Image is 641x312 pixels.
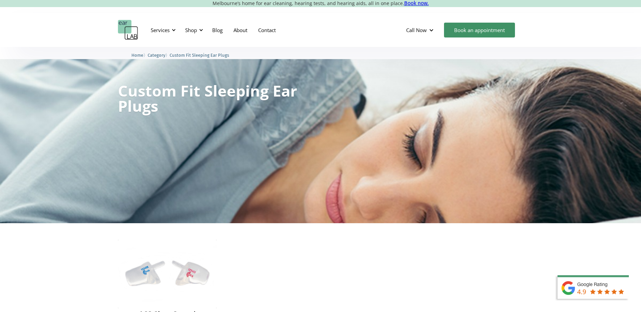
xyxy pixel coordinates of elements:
[148,52,170,59] li: 〉
[118,20,138,40] a: home
[444,23,515,37] a: Book an appointment
[228,20,253,40] a: About
[185,27,197,33] div: Shop
[170,53,229,58] span: Custom Fit Sleeping Ear Plugs
[148,53,165,58] span: Category
[401,20,441,40] div: Call Now
[131,53,143,58] span: Home
[253,20,281,40] a: Contact
[131,52,143,58] a: Home
[151,27,170,33] div: Services
[406,27,427,33] div: Call Now
[170,52,229,58] a: Custom Fit Sleeping Ear Plugs
[118,240,217,308] img: ACS SleepSound
[148,52,165,58] a: Category
[147,20,178,40] div: Services
[131,52,148,59] li: 〉
[181,20,205,40] div: Shop
[118,83,298,113] h1: Custom Fit Sleeping Ear Plugs
[207,20,228,40] a: Blog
